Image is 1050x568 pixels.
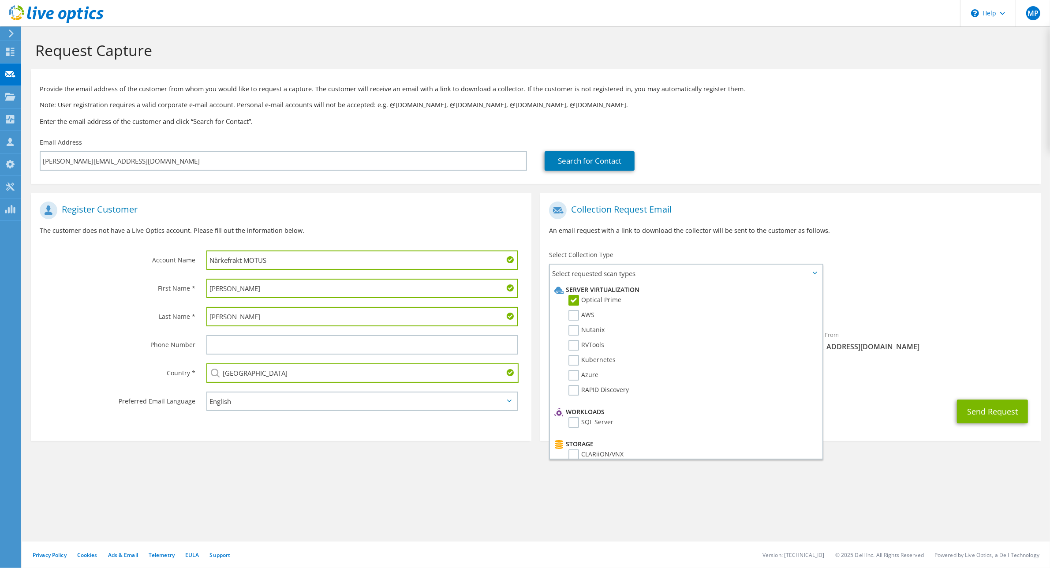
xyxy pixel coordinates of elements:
[40,100,1032,110] p: Note: User registration requires a valid corporate e-mail account. Personal e-mail accounts will ...
[568,295,621,306] label: Optical Prime
[568,325,605,336] label: Nutanix
[40,363,195,377] label: Country *
[568,449,624,460] label: CLARiiON/VNX
[40,392,195,406] label: Preferred Email Language
[40,279,195,293] label: First Name *
[77,551,97,559] a: Cookies
[835,551,924,559] li: © 2025 Dell Inc. All Rights Reserved
[40,307,195,321] label: Last Name *
[549,226,1032,235] p: An email request with a link to download the collector will be sent to the customer as follows.
[552,407,817,417] li: Workloads
[545,151,635,171] a: Search for Contact
[209,551,230,559] a: Support
[568,370,598,381] label: Azure
[568,310,594,321] label: AWS
[971,9,979,17] svg: \n
[149,551,175,559] a: Telemetry
[568,385,629,396] label: RAPID Discovery
[762,551,825,559] li: Version: [TECHNICAL_ID]
[540,286,1041,321] div: Requested Collections
[549,250,613,259] label: Select Collection Type
[568,417,613,428] label: SQL Server
[40,202,518,219] h1: Register Customer
[540,325,791,356] div: To
[800,342,1032,351] span: [EMAIL_ADDRESS][DOMAIN_NAME]
[957,400,1028,423] button: Send Request
[1026,6,1040,20] span: MP
[791,325,1041,356] div: Sender & From
[568,340,604,351] label: RVTools
[185,551,199,559] a: EULA
[40,226,523,235] p: The customer does not have a Live Optics account. Please fill out the information below.
[35,41,1032,60] h1: Request Capture
[40,116,1032,126] h3: Enter the email address of the customer and click “Search for Contact”.
[40,250,195,265] label: Account Name
[552,439,817,449] li: Storage
[33,551,67,559] a: Privacy Policy
[549,202,1028,219] h1: Collection Request Email
[40,335,195,349] label: Phone Number
[568,355,616,366] label: Kubernetes
[552,284,817,295] li: Server Virtualization
[934,551,1039,559] li: Powered by Live Optics, a Dell Technology
[40,84,1032,94] p: Provide the email address of the customer from whom you would like to request a capture. The cust...
[108,551,138,559] a: Ads & Email
[540,360,1041,391] div: CC & Reply To
[40,138,82,147] label: Email Address
[550,265,822,282] span: Select requested scan types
